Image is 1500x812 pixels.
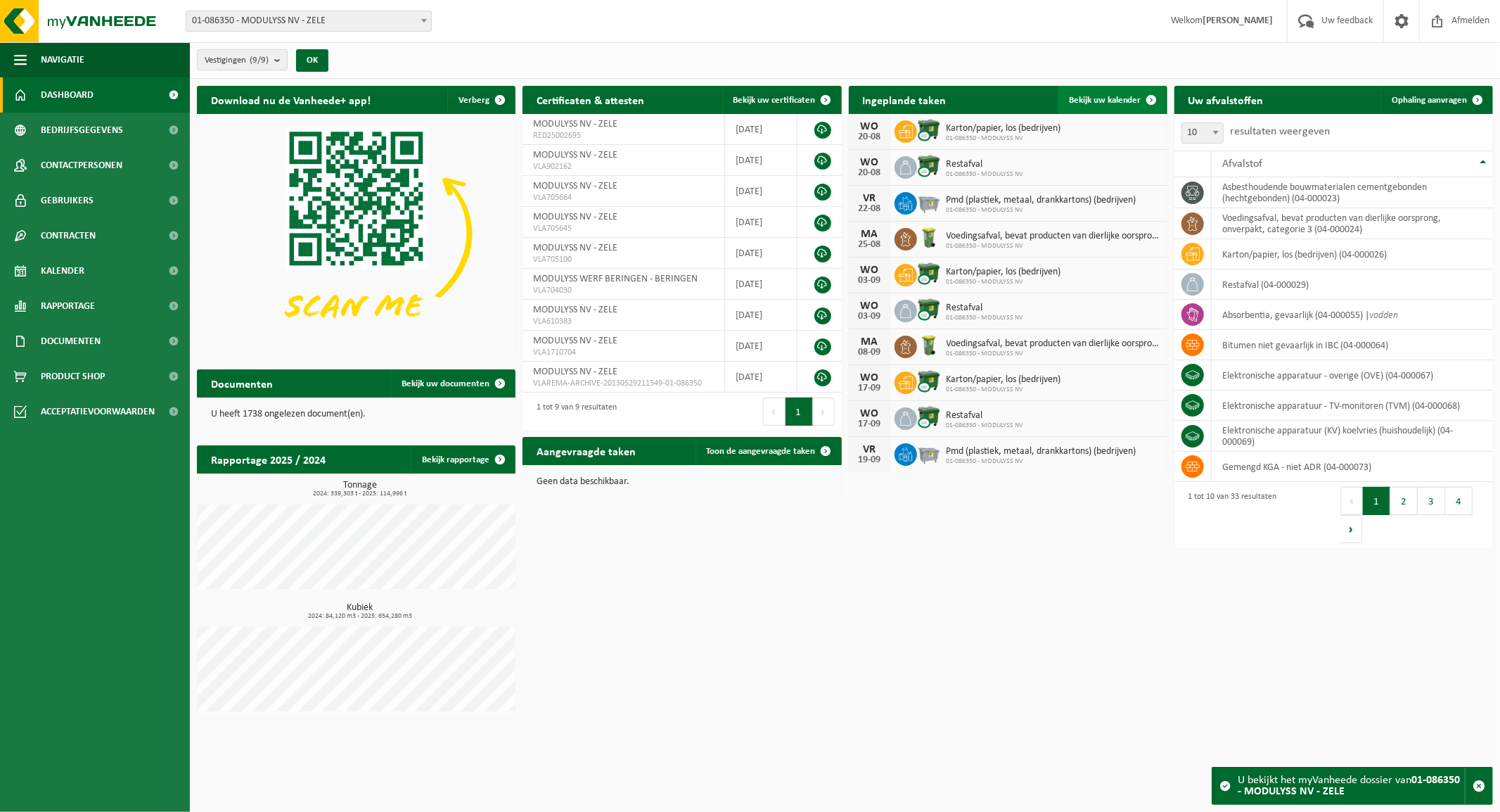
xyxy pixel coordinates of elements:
button: Vestigingen(9/9) [197,49,288,70]
div: 03-09 [856,276,884,286]
button: 1 [786,398,813,426]
span: MODULYSS NV - ZELE [533,243,617,253]
span: 01-086350 - MODULYSS NV [947,386,1061,394]
a: Toon de aangevraagde taken [695,437,840,465]
td: [DATE] [725,207,797,238]
button: Next [1340,515,1362,543]
strong: 01-086350 - MODULYSS NV - ZELE [1238,775,1460,797]
span: 01-086350 - MODULYSS NV [947,314,1024,322]
td: [DATE] [725,145,797,176]
i: vodden [1369,310,1398,321]
td: [DATE] [725,331,797,362]
td: [DATE] [725,238,797,269]
div: 03-09 [856,312,884,322]
td: bitumen niet gevaarlijk in IBC (04-000064) [1212,330,1493,360]
img: WB-1100-CU [917,118,941,142]
div: 20-08 [856,132,884,142]
span: VLA902162 [533,161,714,172]
h2: Aangevraagde taken [523,437,650,464]
div: MA [856,229,884,240]
img: WB-0140-HPE-GN-50 [917,226,941,250]
div: WO [856,265,884,276]
button: 1 [1363,487,1390,515]
span: MODULYSS NV - ZELE [533,212,617,222]
td: [DATE] [725,176,797,207]
div: WO [856,408,884,419]
span: VLA705664 [533,192,714,203]
h2: Uw afvalstoffen [1174,86,1278,113]
div: 17-09 [856,383,884,393]
div: 22-08 [856,204,884,214]
img: WB-1100-CU [917,369,941,393]
td: [DATE] [725,300,797,331]
span: MODULYSS NV - ZELE [533,181,617,191]
span: 01-086350 - MODULYSS NV [947,457,1136,466]
label: resultaten weergeven [1231,126,1331,137]
span: Ophaling aanvragen [1392,96,1467,105]
span: Documenten [41,324,101,359]
img: Download de VHEPlus App [197,114,515,353]
span: Verberg [459,96,489,105]
span: VLA704030 [533,285,714,296]
span: Bedrijfsgegevens [41,113,123,148]
span: Voedingsafval, bevat producten van dierlijke oorsprong, onverpakt, categorie 3 [947,231,1160,242]
span: Bekijk uw documenten [402,379,489,388]
span: Restafval [947,410,1024,421]
span: Afvalstof [1222,158,1262,170]
span: Navigatie [41,42,84,77]
span: 01-086350 - MODULYSS NV [947,170,1024,179]
span: Restafval [947,303,1024,314]
img: WB-1100-CU [917,405,941,429]
span: Karton/papier, los (bedrijven) [947,267,1061,278]
td: gemengd KGA - niet ADR (04-000073) [1212,452,1493,482]
span: 01-086350 - MODULYSS NV [947,134,1061,143]
img: WB-0140-HPE-GN-50 [917,334,941,357]
span: 01-086350 - MODULYSS NV - ZELE [186,11,432,32]
span: MODULYSS WERF BERINGEN - BERINGEN [533,274,698,284]
a: Bekijk uw kalender [1058,86,1166,114]
span: MODULYSS NV - ZELE [533,150,617,160]
span: Dashboard [41,77,94,113]
span: Toon de aangevraagde taken [707,447,816,456]
span: Karton/papier, los (bedrijven) [947,123,1061,134]
span: RED25002695 [533,130,714,141]
span: VLA705100 [533,254,714,265]
strong: [PERSON_NAME] [1203,15,1273,26]
span: VLA1710704 [533,347,714,358]
span: 01-086350 - MODULYSS NV [947,206,1136,215]
h2: Certificaten & attesten [523,86,658,113]
div: WO [856,157,884,168]
td: asbesthoudende bouwmaterialen cementgebonden (hechtgebonden) (04-000023) [1212,177,1493,208]
p: Geen data beschikbaar. [537,477,827,487]
a: Bekijk rapportage [411,445,514,474]
span: Kalender [41,253,84,288]
span: Bekijk uw certificaten [733,96,816,105]
span: Vestigingen [205,50,269,71]
span: 2024: 339,303 t - 2025: 114,996 t [204,490,515,497]
button: OK [296,49,328,72]
h2: Rapportage 2025 / 2024 [197,445,340,473]
span: 2024: 84,120 m3 - 2025: 654,280 m3 [204,613,515,620]
span: Contactpersonen [41,148,122,183]
h2: Documenten [197,369,287,397]
img: WB-1100-CU [917,154,941,178]
div: 1 tot 9 van 9 resultaten [530,396,617,427]
span: MODULYSS NV - ZELE [533,119,617,129]
span: 10 [1182,123,1223,143]
div: WO [856,300,884,312]
span: VLA610383 [533,316,714,327]
span: 01-086350 - MODULYSS NV [947,278,1061,286]
a: Bekijk uw documenten [390,369,514,398]
span: Gebruikers [41,183,94,218]
a: Bekijk uw certificaten [722,86,840,114]
td: voedingsafval, bevat producten van dierlijke oorsprong, onverpakt, categorie 3 (04-000024) [1212,208,1493,239]
span: Acceptatievoorwaarden [41,394,155,429]
span: Product Shop [41,359,105,394]
td: [DATE] [725,269,797,300]
span: MODULYSS NV - ZELE [533,336,617,346]
span: VLA705645 [533,223,714,234]
span: Voedingsafval, bevat producten van dierlijke oorsprong, onverpakt, categorie 3 [947,338,1160,350]
td: elektronische apparatuur (KV) koelvries (huishoudelijk) (04-000069) [1212,421,1493,452]
div: WO [856,121,884,132]
span: 01-086350 - MODULYSS NV [947,421,1024,430]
